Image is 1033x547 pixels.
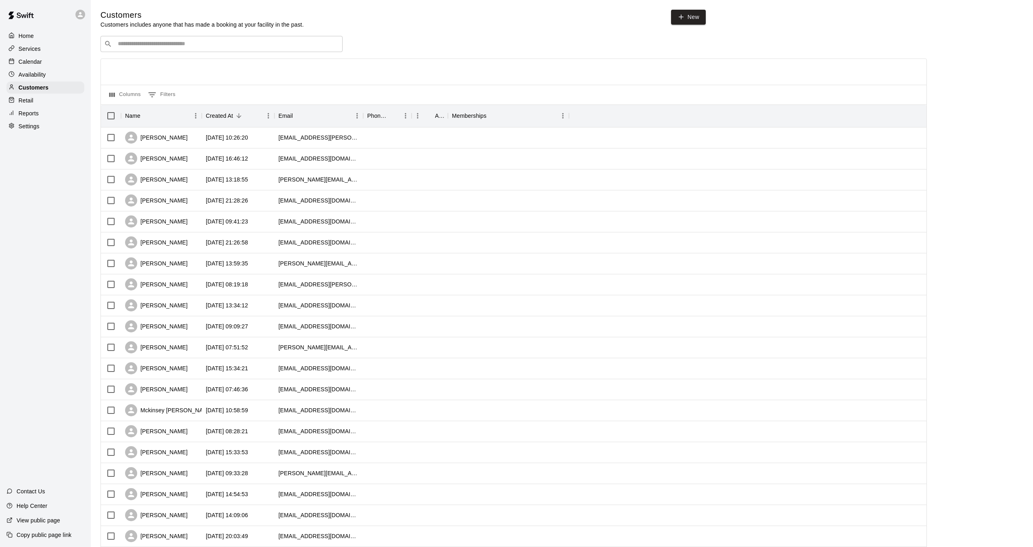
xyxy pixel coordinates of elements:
[388,110,399,121] button: Sort
[125,383,188,395] div: [PERSON_NAME]
[17,516,60,524] p: View public page
[125,530,188,542] div: [PERSON_NAME]
[125,278,188,290] div: [PERSON_NAME]
[6,107,84,119] a: Reports
[125,194,188,207] div: [PERSON_NAME]
[17,487,45,495] p: Contact Us
[125,362,188,374] div: [PERSON_NAME]
[19,84,48,92] p: Customers
[206,217,248,225] div: 2025-07-29 09:41:23
[125,320,188,332] div: [PERSON_NAME]
[17,531,71,539] p: Copy public page link
[206,448,248,456] div: 2025-06-13 15:33:53
[278,469,359,477] div: jim@usahoichirrigation.org
[125,509,188,521] div: [PERSON_NAME]
[100,21,304,29] p: Customers includes anyone that has made a booking at your facility in the past.
[140,110,152,121] button: Sort
[19,58,42,66] p: Calendar
[206,343,248,351] div: 2025-07-13 07:51:52
[363,104,412,127] div: Phone Number
[278,154,359,163] div: lutfullokhoshimov@gmail.com
[146,88,178,101] button: Show filters
[6,69,84,81] a: Availability
[206,385,248,393] div: 2025-07-01 07:46:36
[107,88,143,101] button: Select columns
[399,110,412,122] button: Menu
[100,10,304,21] h5: Customers
[100,36,343,52] div: Search customers by name or email
[125,299,188,311] div: [PERSON_NAME]
[206,134,248,142] div: 2025-08-11 10:26:20
[278,301,359,309] div: eddy@contrivium.com
[6,120,84,132] a: Settings
[6,43,84,55] a: Services
[125,152,188,165] div: [PERSON_NAME]
[278,217,359,225] div: elianyparra@goimpactfa.com
[452,104,487,127] div: Memberships
[206,322,248,330] div: 2025-07-14 09:09:27
[125,425,188,437] div: [PERSON_NAME]
[351,110,363,122] button: Menu
[448,104,569,127] div: Memberships
[19,45,41,53] p: Services
[278,532,359,540] div: ahmadalramadan86@gmail.com
[19,122,40,130] p: Settings
[278,134,359,142] div: andrewmartinez@creighton.edu
[206,175,248,184] div: 2025-08-05 13:18:55
[125,104,140,127] div: Name
[125,446,188,458] div: [PERSON_NAME]
[206,532,248,540] div: 2025-06-08 20:03:49
[6,81,84,94] a: Customers
[206,511,248,519] div: 2025-06-09 14:09:06
[19,71,46,79] p: Availability
[206,259,248,267] div: 2025-07-25 13:59:35
[17,502,47,510] p: Help Center
[206,154,248,163] div: 2025-08-06 16:46:12
[206,238,248,246] div: 2025-07-27 21:26:58
[487,110,498,121] button: Sort
[278,406,359,414] div: mckinsey@hurrdat.com
[125,488,188,500] div: [PERSON_NAME]
[206,364,248,372] div: 2025-07-08 15:34:21
[424,110,435,121] button: Sort
[233,110,245,121] button: Sort
[121,104,202,127] div: Name
[206,490,248,498] div: 2025-06-09 14:54:53
[190,110,202,122] button: Menu
[278,238,359,246] div: coachtim@paceomaha.org
[262,110,274,122] button: Menu
[206,469,248,477] div: 2025-06-10 09:33:28
[125,404,213,416] div: Mckinsey [PERSON_NAME]
[278,322,359,330] div: pres.hufc@gmail.com
[6,56,84,68] a: Calendar
[435,104,444,127] div: Age
[6,94,84,106] a: Retail
[6,30,84,42] a: Home
[278,280,359,288] div: claycaswell@creighton.edu
[125,173,188,186] div: [PERSON_NAME]
[278,448,359,456] div: ryandavis@stingsoccer.com
[293,110,304,121] button: Sort
[278,385,359,393] div: moussatiemtore15@gmail.com
[206,196,248,205] div: 2025-08-03 21:28:26
[367,104,388,127] div: Phone Number
[671,10,706,25] a: New
[206,301,248,309] div: 2025-07-16 13:34:12
[125,467,188,479] div: [PERSON_NAME]
[278,427,359,435] div: odp@nebraskastatesoccer.org
[274,104,363,127] div: Email
[278,175,359,184] div: jacob@xtrasoccer.com
[557,110,569,122] button: Menu
[125,132,188,144] div: [PERSON_NAME]
[206,427,248,435] div: 2025-06-16 08:28:21
[125,215,188,228] div: [PERSON_NAME]
[19,96,33,104] p: Retail
[125,257,188,269] div: [PERSON_NAME]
